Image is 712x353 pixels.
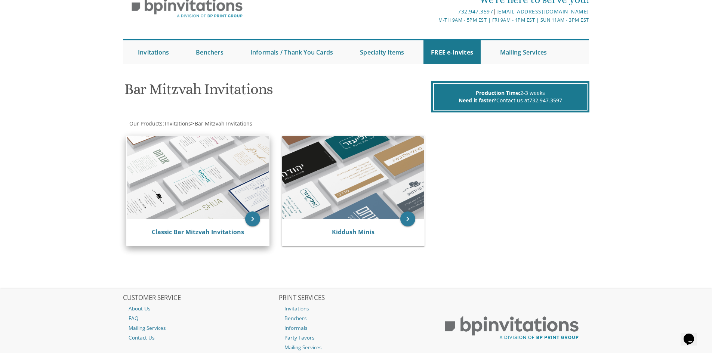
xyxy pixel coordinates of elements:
a: Classic Bar Mitzvah Invitations [152,228,244,236]
a: Informals / Thank You Cards [243,40,340,64]
a: FAQ [123,313,278,323]
img: Kiddush Minis [282,136,425,219]
div: 2-3 weeks Contact us at [433,83,588,111]
a: Benchers [279,313,434,323]
h1: Bar Mitzvah Invitations [124,81,429,103]
span: Bar Mitzvah Invitations [195,120,252,127]
a: Mailing Services [493,40,554,64]
img: BP Print Group [434,309,589,347]
a: [EMAIL_ADDRESS][DOMAIN_NAME] [496,8,589,15]
a: Informals [279,323,434,333]
a: 732.947.3597 [458,8,493,15]
a: Invitations [130,40,176,64]
a: Bar Mitzvah Invitations [194,120,252,127]
img: Classic Bar Mitzvah Invitations [127,136,269,219]
a: About Us [123,304,278,313]
a: keyboard_arrow_right [245,211,260,226]
a: Our Products [129,120,163,127]
a: Mailing Services [123,323,278,333]
a: keyboard_arrow_right [400,211,415,226]
span: > [191,120,252,127]
a: Specialty Items [352,40,412,64]
a: Party Favors [279,333,434,343]
div: | [279,7,589,16]
a: Mailing Services [279,343,434,352]
a: Kiddush Minis [332,228,375,236]
span: Production Time: [476,89,520,96]
a: Invitations [164,120,191,127]
span: Need it faster? [459,97,496,104]
h2: PRINT SERVICES [279,294,434,302]
h2: CUSTOMER SERVICE [123,294,278,302]
a: FREE e-Invites [423,40,481,64]
a: Invitations [279,304,434,313]
div: M-Th 9am - 5pm EST | Fri 9am - 1pm EST | Sun 11am - 3pm EST [279,16,589,24]
a: Benchers [188,40,231,64]
span: Invitations [165,120,191,127]
a: Contact Us [123,333,278,343]
a: 732.947.3597 [529,97,562,104]
iframe: chat widget [681,323,705,346]
div: : [123,120,356,127]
